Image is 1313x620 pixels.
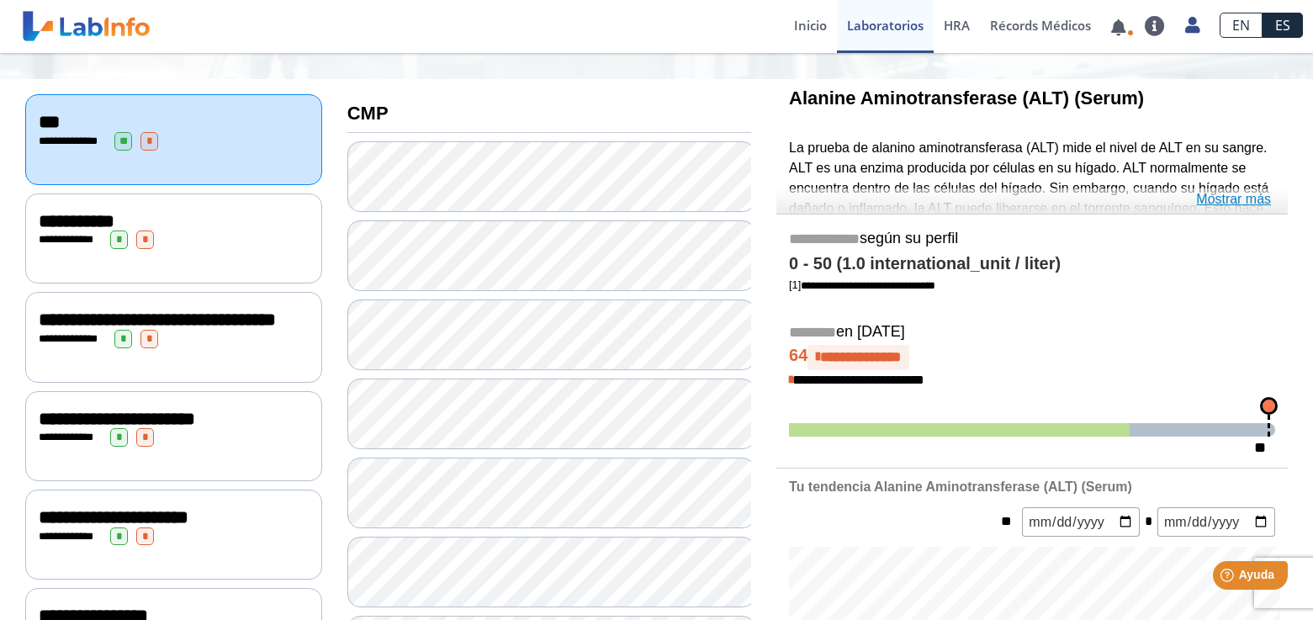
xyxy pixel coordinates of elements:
h4: 0 - 50 (1.0 international_unit / liter) [789,254,1275,274]
p: La prueba de alanino aminotransferasa (ALT) mide el nivel de ALT en su sangre. ALT es una enzima ... [789,138,1275,299]
input: mm/dd/yyyy [1022,507,1140,537]
a: Mostrar más [1196,189,1271,209]
h5: en [DATE] [789,323,1275,342]
a: [1] [789,278,935,291]
iframe: Help widget launcher [1163,554,1294,601]
a: ES [1263,13,1303,38]
b: CMP [347,103,389,124]
b: Alanine Aminotransferase (ALT) (Serum) [789,87,1144,109]
input: mm/dd/yyyy [1157,507,1275,537]
a: EN [1220,13,1263,38]
h4: 64 [789,345,1275,370]
h5: según su perfil [789,230,1275,249]
b: Tu tendencia Alanine Aminotransferase (ALT) (Serum) [789,480,1132,494]
span: HRA [944,17,970,34]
